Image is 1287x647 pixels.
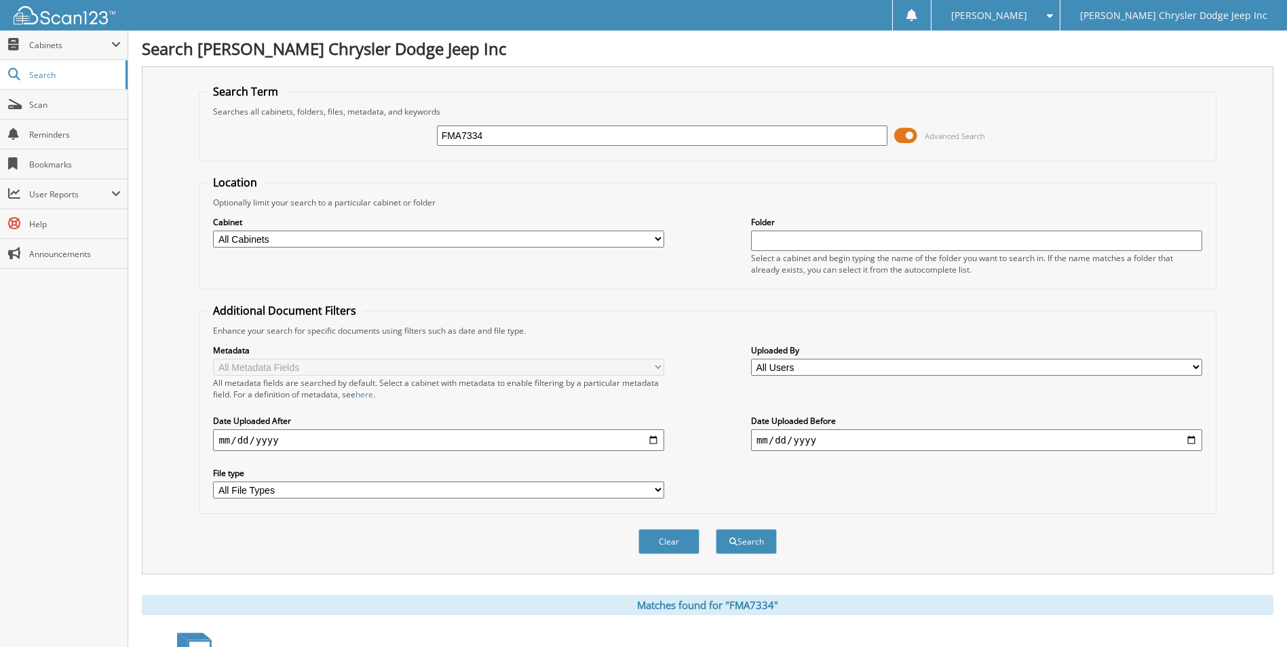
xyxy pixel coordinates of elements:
img: scan123-logo-white.svg [14,6,115,24]
span: [PERSON_NAME] [951,12,1027,20]
div: All metadata fields are searched by default. Select a cabinet with metadata to enable filtering b... [213,377,664,400]
span: Cabinets [29,39,111,51]
span: User Reports [29,189,111,200]
input: start [213,429,664,451]
span: Search [29,69,119,81]
legend: Location [206,175,264,190]
span: Help [29,218,121,230]
label: Date Uploaded After [213,415,664,427]
label: File type [213,467,664,479]
label: Folder [751,216,1202,228]
span: Announcements [29,248,121,260]
label: Uploaded By [751,345,1202,356]
h1: Search [PERSON_NAME] Chrysler Dodge Jeep Inc [142,37,1273,60]
label: Cabinet [213,216,664,228]
span: Reminders [29,129,121,140]
div: Searches all cabinets, folders, files, metadata, and keywords [206,106,1208,117]
span: Scan [29,99,121,111]
div: Matches found for "FMA7334" [142,595,1273,615]
button: Clear [638,529,699,554]
div: Optionally limit your search to a particular cabinet or folder [206,197,1208,208]
div: Enhance your search for specific documents using filters such as date and file type. [206,325,1208,336]
span: [PERSON_NAME] Chrysler Dodge Jeep Inc [1080,12,1267,20]
span: Bookmarks [29,159,121,170]
button: Search [716,529,777,554]
span: Advanced Search [925,131,985,141]
input: end [751,429,1202,451]
legend: Additional Document Filters [206,303,363,318]
label: Date Uploaded Before [751,415,1202,427]
a: here [356,389,373,400]
div: Select a cabinet and begin typing the name of the folder you want to search in. If the name match... [751,252,1202,275]
legend: Search Term [206,84,285,99]
label: Metadata [213,345,664,356]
